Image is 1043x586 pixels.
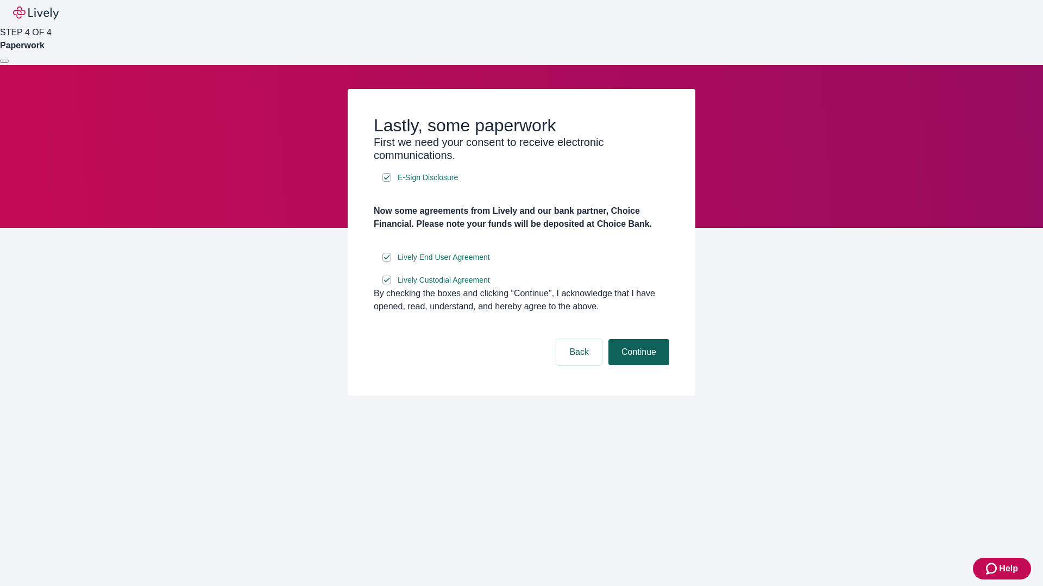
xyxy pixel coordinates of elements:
span: E-Sign Disclosure [398,172,458,183]
div: By checking the boxes and clicking “Continue", I acknowledge that I have opened, read, understand... [374,287,669,313]
img: Lively [13,7,59,20]
a: e-sign disclosure document [395,273,492,287]
button: Continue [608,339,669,365]
button: Zendesk support iconHelp [973,558,1031,579]
h4: Now some agreements from Lively and our bank partner, Choice Financial. Please note your funds wi... [374,205,669,231]
a: e-sign disclosure document [395,251,492,264]
button: Back [556,339,602,365]
h3: First we need your consent to receive electronic communications. [374,136,669,162]
svg: Zendesk support icon [986,562,999,575]
span: Lively End User Agreement [398,252,490,263]
h2: Lastly, some paperwork [374,115,669,136]
span: Help [999,562,1018,575]
a: e-sign disclosure document [395,171,460,184]
span: Lively Custodial Agreement [398,275,490,286]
